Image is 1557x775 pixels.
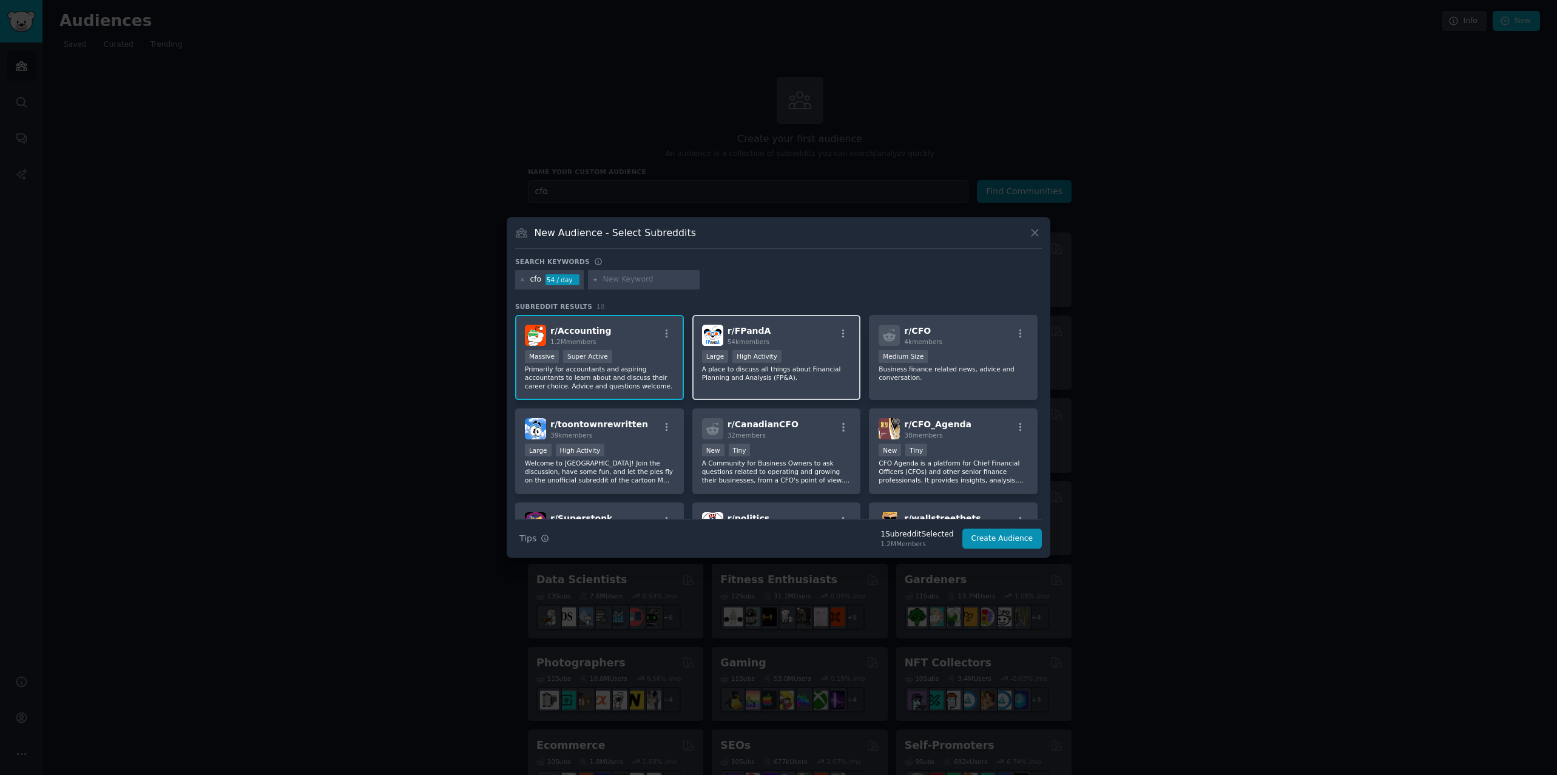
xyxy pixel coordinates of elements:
[535,226,696,239] h3: New Audience - Select Subreddits
[728,338,769,345] span: 54k members
[530,274,542,285] div: cfo
[904,419,971,429] span: r/ CFO_Agenda
[525,459,674,484] p: Welcome to [GEOGRAPHIC_DATA]! Join the discussion, have some fun, and let the pies fly on the uno...
[550,419,648,429] span: r/ toontownrewritten
[879,444,901,456] div: New
[525,325,546,346] img: Accounting
[702,444,724,456] div: New
[879,512,900,533] img: wallstreetbets
[596,303,605,310] span: 18
[728,326,771,336] span: r/ FPandA
[904,338,942,345] span: 4k members
[880,540,953,548] div: 1.2M Members
[702,325,723,346] img: FPandA
[702,350,729,363] div: Large
[550,338,596,345] span: 1.2M members
[515,302,592,311] span: Subreddit Results
[525,444,552,456] div: Large
[702,512,723,533] img: politics
[732,350,782,363] div: High Activity
[904,326,931,336] span: r/ CFO
[550,326,612,336] span: r/ Accounting
[879,418,900,439] img: CFO_Agenda
[879,365,1028,382] p: Business finance related news, advice and conversation.
[525,512,546,533] img: Superstonk
[728,419,799,429] span: r/ CanadianCFO
[563,350,612,363] div: Super Active
[879,459,1028,484] p: CFO Agenda is a platform for Chief Financial Officers (CFOs) and other senior finance professiona...
[545,274,579,285] div: 54 / day
[904,513,981,523] span: r/ wallstreetbets
[550,513,612,523] span: r/ Superstonk
[879,350,928,363] div: Medium Size
[728,513,769,523] span: r/ politics
[904,431,942,439] span: 38 members
[550,431,592,439] span: 39k members
[525,365,674,390] p: Primarily for accountants and aspiring accountants to learn about and discuss their career choice...
[702,459,851,484] p: A Community for Business Owners to ask questions related to operating and growing their businesse...
[962,529,1042,549] button: Create Audience
[603,274,695,285] input: New Keyword
[702,365,851,382] p: A place to discuss all things about Financial Planning and Analysis (FP&A).
[880,529,953,540] div: 1 Subreddit Selected
[729,444,751,456] div: Tiny
[525,350,559,363] div: Massive
[525,418,546,439] img: toontownrewritten
[515,528,553,549] button: Tips
[728,431,766,439] span: 32 members
[519,532,536,545] span: Tips
[905,444,927,456] div: Tiny
[515,257,590,266] h3: Search keywords
[556,444,605,456] div: High Activity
